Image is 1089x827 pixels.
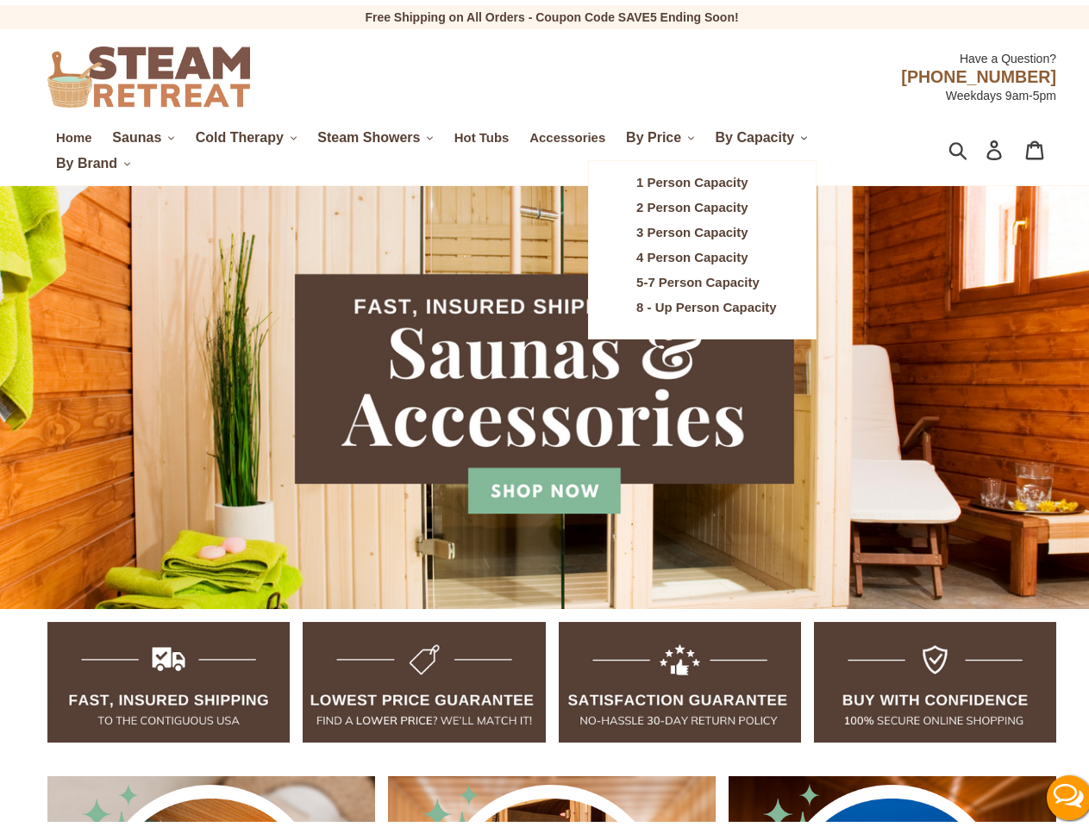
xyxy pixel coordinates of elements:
span: 2 Person Capacity [636,195,748,210]
a: 5-7 Person Capacity [623,265,790,290]
span: Steam Showers [317,125,420,140]
a: 1 Person Capacity [623,165,790,190]
button: Cold Therapy [187,120,306,146]
a: 2 Person Capacity [623,190,790,215]
button: Saunas [103,120,183,146]
button: Steam Showers [309,120,442,146]
span: Cold Therapy [196,125,284,140]
button: By Capacity [707,120,817,146]
span: By Brand [56,151,117,166]
span: By Capacity [716,125,795,140]
div: Have a Question? [384,36,1056,62]
span: Home [56,125,91,140]
a: 4 Person Capacity [623,240,790,265]
img: Steam Retreat [47,41,250,103]
span: 1 Person Capacity [636,170,748,185]
span: 5-7 Person Capacity [636,270,760,285]
span: Saunas [112,125,161,140]
a: 3 Person Capacity [623,215,790,240]
span: 4 Person Capacity [636,245,748,260]
span: Accessories [529,125,605,140]
a: Accessories [521,121,614,144]
a: Hot Tubs [446,121,518,144]
a: Home [47,121,100,144]
span: 8 - Up Person Capacity [636,295,777,310]
span: [PHONE_NUMBER] [901,62,1056,81]
a: 8 - Up Person Capacity [623,290,790,315]
span: By Price [626,125,681,140]
span: Hot Tubs [454,125,510,140]
button: By Price [617,120,704,146]
span: 3 Person Capacity [636,220,748,235]
span: Weekdays 9am-5pm [946,84,1056,97]
button: By Brand [47,146,140,171]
